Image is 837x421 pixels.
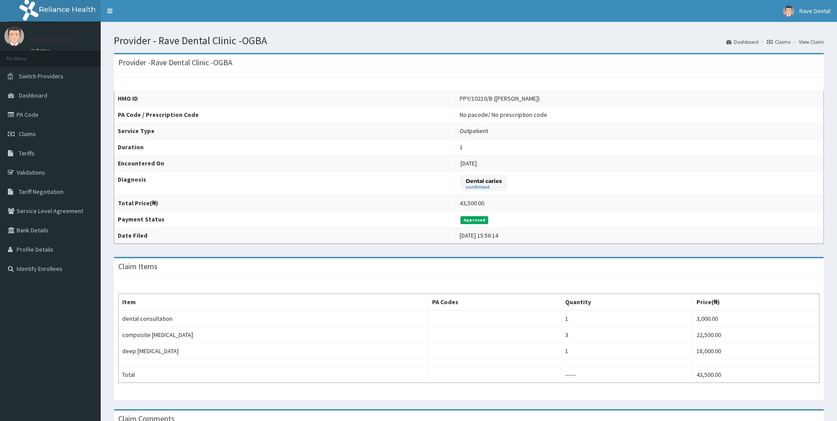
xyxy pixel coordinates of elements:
[114,155,456,172] th: Encountered On
[460,126,488,135] div: Outpatient
[693,310,819,327] td: 3,000.00
[114,211,456,228] th: Payment Status
[114,139,456,155] th: Duration
[693,327,819,343] td: 22,500.00
[114,35,824,46] h1: Provider - Rave Dental Clinic -OGBA
[31,48,52,54] a: Online
[119,310,429,327] td: dental consultation
[19,91,47,99] span: Dashboard
[693,294,819,311] th: Price(₦)
[460,143,463,151] div: 1
[119,294,429,311] th: Item
[19,149,35,157] span: Tariffs
[460,199,484,207] div: 43,500.00
[783,6,794,17] img: User Image
[4,26,24,46] img: User Image
[114,195,456,211] th: Total Price(₦)
[561,343,693,359] td: 1
[460,94,540,103] div: PPY/10210/B ([PERSON_NAME])
[114,172,456,195] th: Diagnosis
[114,107,456,123] th: PA Code / Prescription Code
[19,72,63,80] span: Switch Providers
[561,327,693,343] td: 3
[561,310,693,327] td: 1
[114,91,456,107] th: HMO ID
[461,216,488,224] span: Approved
[799,7,830,15] span: Rave Dental
[799,38,824,46] a: View Claim
[693,367,819,383] td: 43,500.00
[114,123,456,139] th: Service Type
[726,38,759,46] a: Dashboard
[119,367,429,383] td: Total
[19,130,36,138] span: Claims
[119,327,429,343] td: composite [MEDICAL_DATA]
[466,185,502,189] small: confirmed
[428,294,561,311] th: PA Codes
[561,367,693,383] td: ------
[19,188,63,196] span: Tariff Negotiation
[118,263,158,270] h3: Claim Items
[31,35,72,43] p: Rave Dental
[119,343,429,359] td: deep [MEDICAL_DATA]
[466,177,502,185] p: Dental caries
[460,110,547,119] div: No pacode / No prescription code
[767,38,791,46] a: Claims
[118,59,232,67] h3: Provider - Rave Dental Clinic -OGBA
[693,343,819,359] td: 18,000.00
[114,228,456,244] th: Date Filed
[561,294,693,311] th: Quantity
[460,231,498,240] div: [DATE] 15:56:14
[461,159,477,167] span: [DATE]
